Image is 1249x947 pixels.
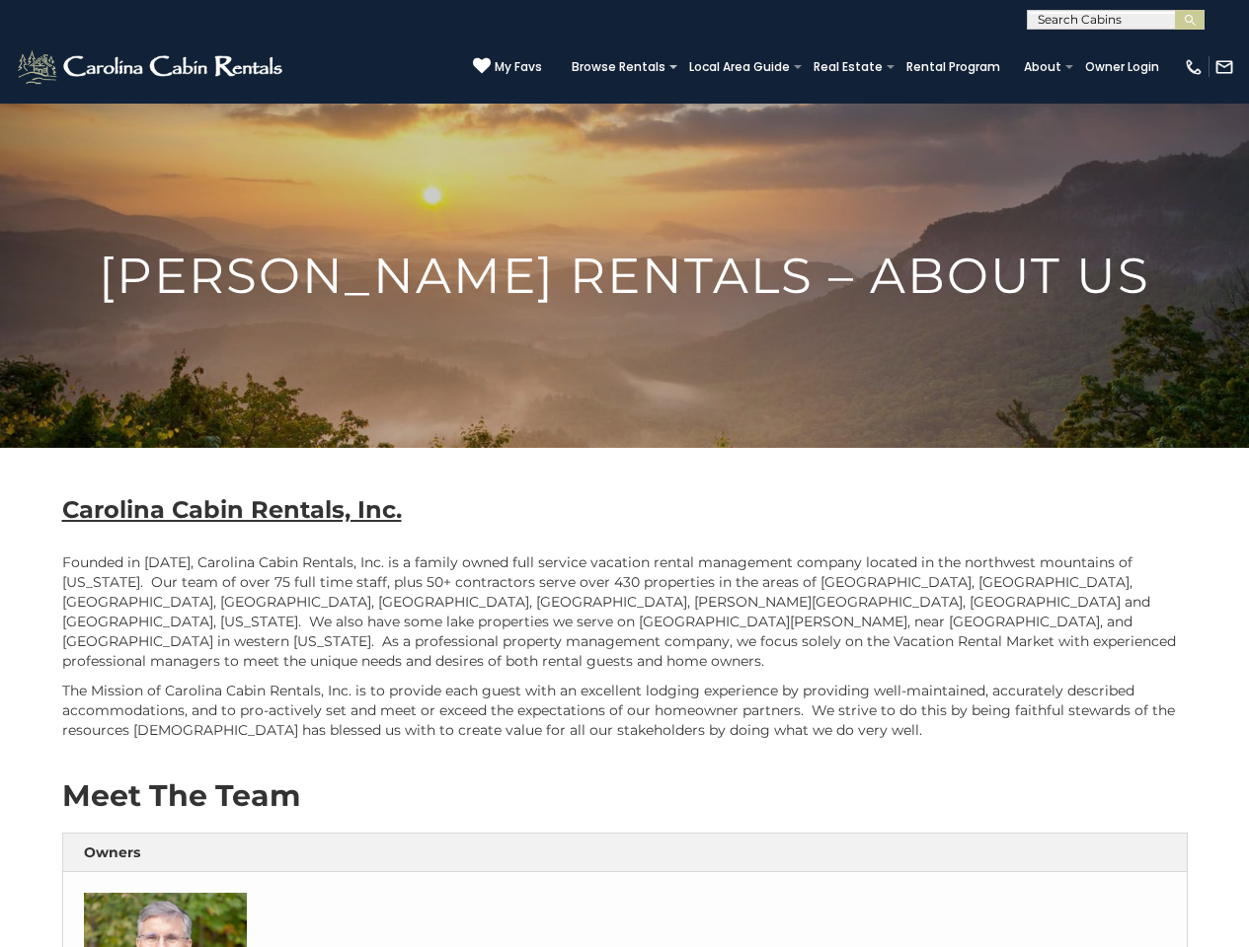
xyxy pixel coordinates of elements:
[1014,53,1071,81] a: About
[62,495,402,524] b: Carolina Cabin Rentals, Inc.
[15,47,288,87] img: White-1-2.png
[1214,57,1234,77] img: mail-regular-white.png
[562,53,675,81] a: Browse Rentals
[804,53,893,81] a: Real Estate
[1184,57,1204,77] img: phone-regular-white.png
[62,681,1188,740] p: The Mission of Carolina Cabin Rentals, Inc. is to provide each guest with an excellent lodging ex...
[62,552,1188,671] p: Founded in [DATE], Carolina Cabin Rentals, Inc. is a family owned full service vacation rental ma...
[62,777,300,814] strong: Meet The Team
[897,53,1010,81] a: Rental Program
[473,57,542,77] a: My Favs
[84,843,140,861] strong: Owners
[1075,53,1169,81] a: Owner Login
[679,53,800,81] a: Local Area Guide
[495,58,542,76] span: My Favs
